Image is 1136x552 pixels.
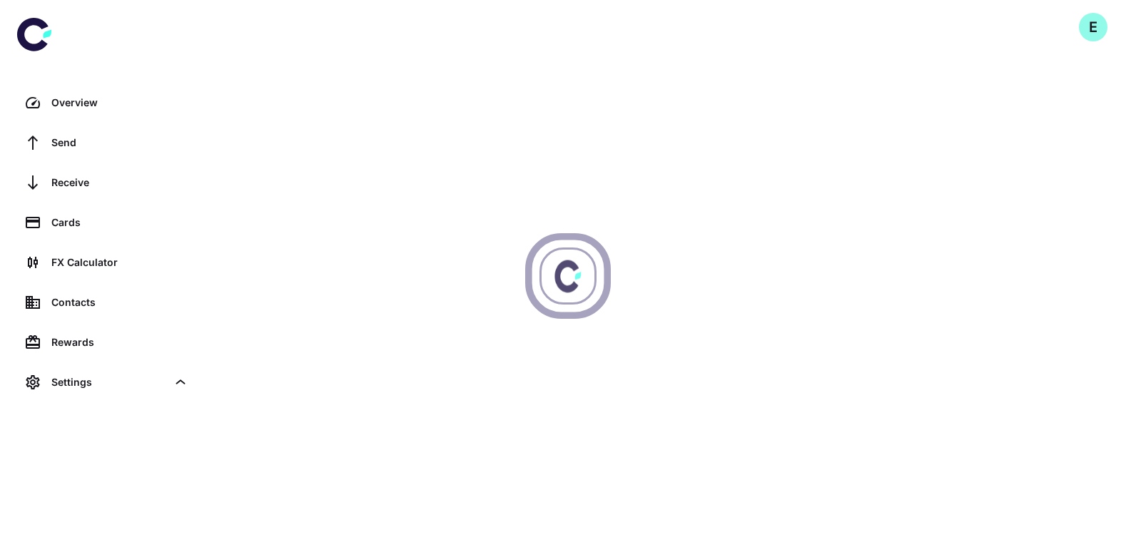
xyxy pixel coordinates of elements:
[51,135,188,150] div: Send
[17,165,197,200] a: Receive
[51,175,188,190] div: Receive
[17,285,197,320] a: Contacts
[51,255,188,270] div: FX Calculator
[1079,13,1107,41] button: E
[17,126,197,160] a: Send
[17,325,197,359] a: Rewards
[17,205,197,240] a: Cards
[17,86,197,120] a: Overview
[51,295,188,310] div: Contacts
[17,365,197,399] div: Settings
[51,334,188,350] div: Rewards
[51,374,167,390] div: Settings
[51,95,188,111] div: Overview
[51,215,188,230] div: Cards
[17,245,197,280] a: FX Calculator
